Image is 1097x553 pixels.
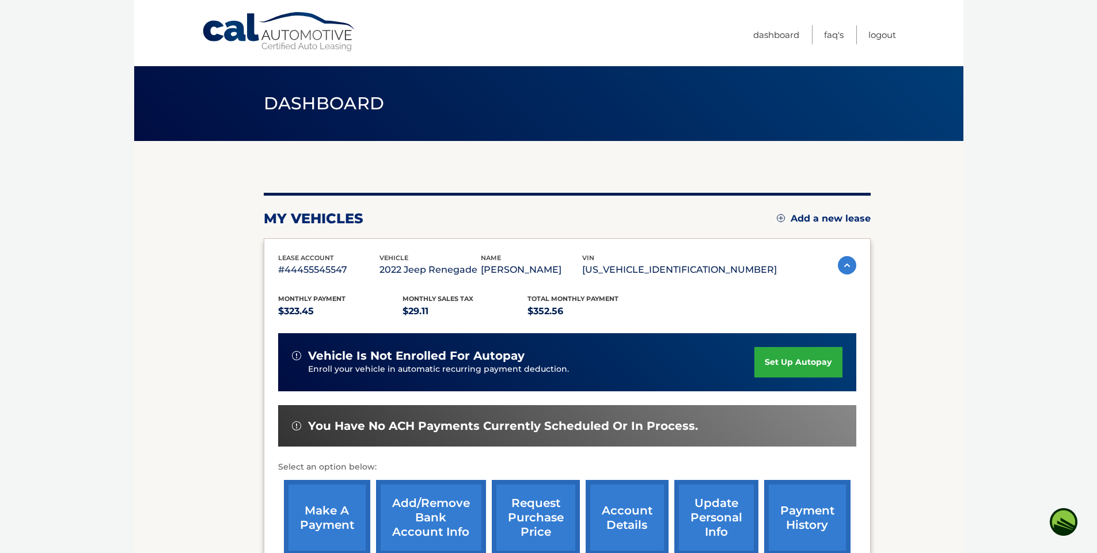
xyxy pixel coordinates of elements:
[582,254,594,262] span: vin
[292,351,301,360] img: alert-white.svg
[308,363,755,376] p: Enroll your vehicle in automatic recurring payment deduction.
[868,25,896,44] a: Logout
[527,295,618,303] span: Total Monthly Payment
[824,25,844,44] a: FAQ's
[527,303,652,319] p: $352.56
[278,303,403,319] p: $323.45
[777,213,871,224] a: Add a new lease
[379,254,408,262] span: vehicle
[481,254,501,262] span: name
[308,349,525,363] span: vehicle is not enrolled for autopay
[582,262,777,278] p: [US_VEHICLE_IDENTIFICATION_NUMBER]
[278,295,346,303] span: Monthly Payment
[753,25,799,44] a: Dashboard
[777,214,785,222] img: add.svg
[379,262,481,278] p: 2022 Jeep Renegade
[278,262,379,278] p: #44455545547
[278,254,334,262] span: lease account
[264,210,363,227] h2: my vehicles
[308,419,698,433] span: You have no ACH payments currently scheduled or in process.
[202,12,357,52] a: Cal Automotive
[481,262,582,278] p: [PERSON_NAME]
[754,347,842,377] a: set up autopay
[838,256,856,274] img: accordion-active.svg
[278,460,856,474] p: Select an option below:
[264,93,385,114] span: Dashboard
[403,303,527,319] p: $29.11
[292,421,301,430] img: alert-white.svg
[403,295,473,303] span: Monthly sales Tax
